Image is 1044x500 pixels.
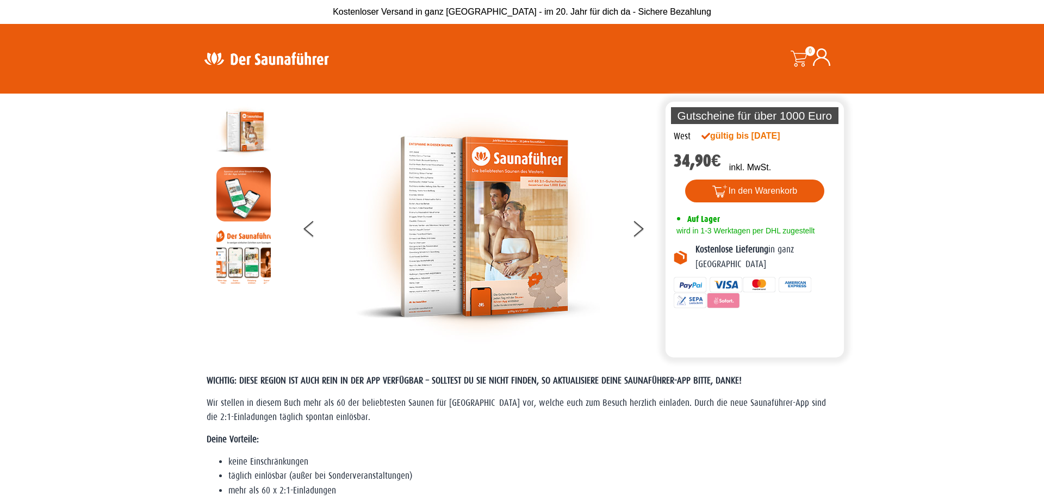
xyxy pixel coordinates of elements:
span: € [711,151,721,171]
span: wird in 1-3 Werktagen per DHL zugestellt [674,226,815,235]
span: Auf Lager [687,214,720,224]
bdi: 34,90 [674,151,721,171]
div: gültig bis [DATE] [701,129,804,143]
li: keine Einschränkungen [228,455,837,469]
span: Wir stellen in diesem Buch mehr als 60 der beliebtesten Saunen für [GEOGRAPHIC_DATA] vor, welche ... [207,398,826,422]
li: mehr als 60 x 2:1-Einladungen [228,484,837,498]
img: Anleitung7tn [216,230,271,284]
img: MOCKUP-iPhone_regional [216,167,271,221]
span: WICHTIG: DIESE REGION IST AUCH REIN IN DER APP VERFÜGBAR – SOLLTEST DU SIE NICHT FINDEN, SO AKTUA... [207,375,742,386]
div: West [674,129,691,144]
img: der-saunafuehrer-2025-west [216,104,271,159]
li: täglich einlösbar (außer bei Sonderveranstaltungen) [228,469,837,483]
p: inkl. MwSt. [729,161,771,174]
p: in ganz [GEOGRAPHIC_DATA] [695,243,836,271]
span: Kostenloser Versand in ganz [GEOGRAPHIC_DATA] - im 20. Jahr für dich da - Sichere Bezahlung [333,7,711,16]
b: Kostenlose Lieferung [695,244,768,255]
strong: Deine Vorteile: [207,434,259,445]
button: In den Warenkorb [685,180,825,202]
img: der-saunafuehrer-2025-west [355,104,600,349]
p: Gutscheine für über 1000 Euro [671,107,838,124]
span: 0 [805,46,815,56]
